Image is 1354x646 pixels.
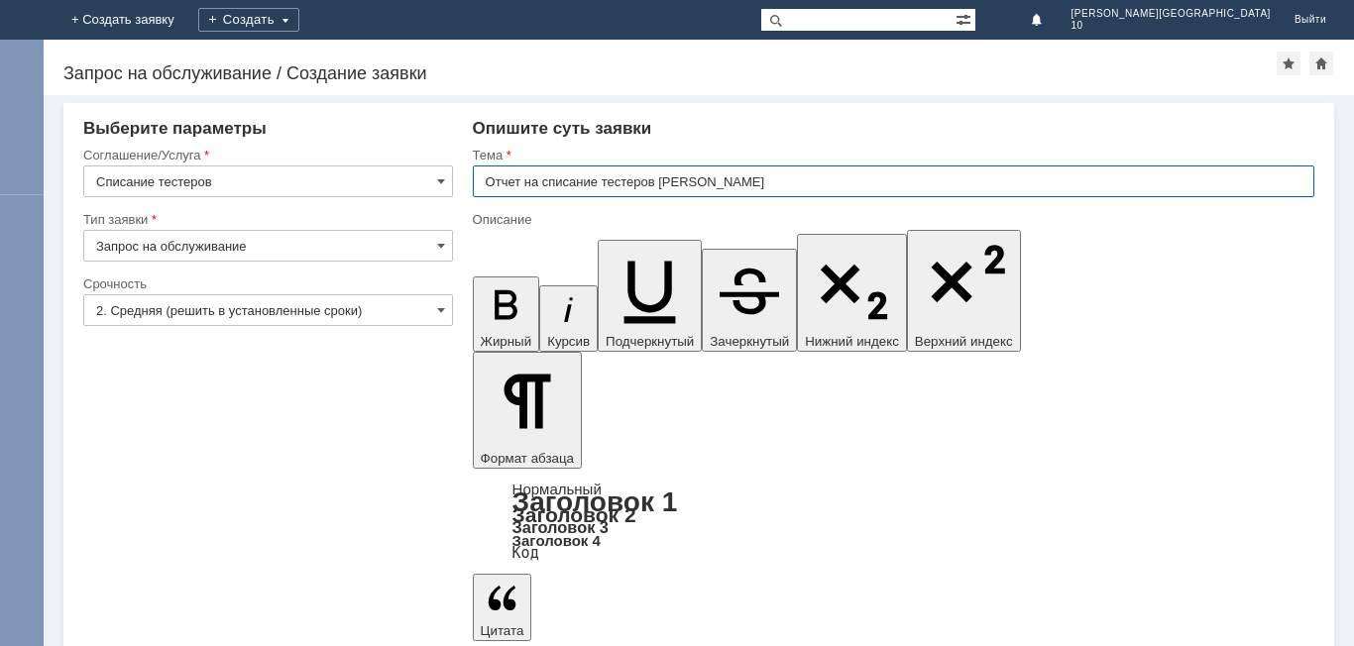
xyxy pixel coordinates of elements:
[539,285,598,352] button: Курсив
[473,119,652,138] span: Опишите суть заявки
[512,481,602,497] a: Нормальный
[956,9,975,28] span: Расширенный поиск
[805,334,899,349] span: Нижний индекс
[6,159,38,190] a: Мои согласования
[63,63,1277,83] div: Запрос на обслуживание / Создание заявки
[702,249,797,352] button: Зачеркнутый
[512,518,609,536] a: Заголовок 3
[473,483,1314,560] div: Формат абзаца
[1309,52,1333,75] div: Сделать домашней страницей
[547,334,590,349] span: Курсив
[473,574,532,641] button: Цитата
[907,230,1021,352] button: Верхний индекс
[915,334,1013,349] span: Верхний индекс
[797,234,907,352] button: Нижний индекс
[473,352,582,469] button: Формат абзаца
[481,451,574,466] span: Формат абзаца
[481,623,524,638] span: Цитата
[83,149,449,161] div: Соглашение/Услуга
[481,334,532,349] span: Жирный
[198,8,299,32] div: Создать
[598,240,702,352] button: Подчеркнутый
[473,213,1310,226] div: Описание
[1072,20,1271,32] span: 10
[710,334,789,349] span: Зачеркнутый
[6,87,38,119] a: Создать заявку
[473,276,540,352] button: Жирный
[512,544,539,562] a: Код
[512,486,678,517] a: Заголовок 1
[1277,52,1300,75] div: Добавить в избранное
[512,503,636,526] a: Заголовок 2
[1072,8,1271,20] span: [PERSON_NAME][GEOGRAPHIC_DATA]
[83,277,449,290] div: Срочность
[83,213,449,226] div: Тип заявки
[606,334,694,349] span: Подчеркнутый
[512,532,601,549] a: Заголовок 4
[473,149,1310,161] div: Тема
[6,123,38,155] a: Мои заявки
[83,119,267,138] span: Выберите параметры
